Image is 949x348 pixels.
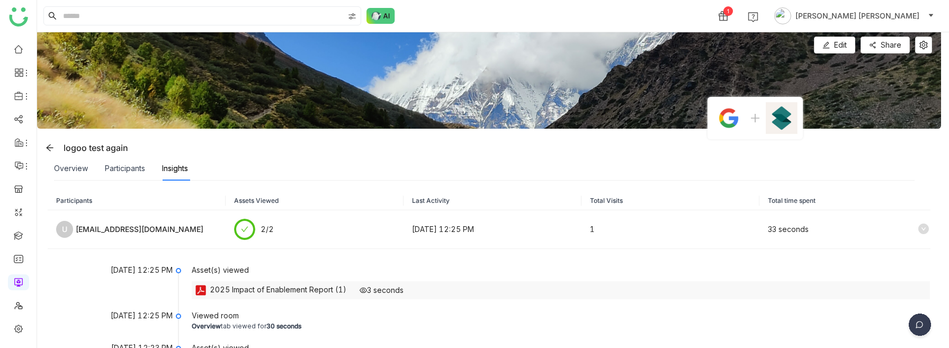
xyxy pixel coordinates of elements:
img: ask-buddy-normal.svg [366,8,395,24]
div: 1 [723,6,733,16]
img: avatar [774,7,791,24]
th: Assets Viewed [226,191,404,210]
div: tab viewed for [192,322,930,332]
div: Asset(s) viewed [192,264,930,276]
div: Viewed room [192,310,930,322]
button: Share [861,37,910,53]
div: 3 seconds [360,284,404,296]
div: 33 seconds [768,224,809,235]
div: 2025 Impact of Enablement Report (1) [210,284,346,297]
td: [DATE] 12:25 PM [404,210,581,249]
div: [DATE] 12:25 PM [67,264,173,276]
span: Share [881,39,901,51]
th: Participants [48,191,226,210]
span: [PERSON_NAME] [PERSON_NAME] [795,10,919,22]
b: Overview [192,322,221,330]
div: Participants [105,163,145,174]
img: help.svg [748,12,758,22]
th: Total Visits [581,191,759,210]
b: 30 seconds [266,322,301,330]
div: Insights [162,163,188,174]
div: Overview [54,163,88,174]
div: logoo test again [41,139,128,156]
div: 2/2 [261,224,274,235]
td: 1 [581,210,759,249]
button: [PERSON_NAME] [PERSON_NAME] [772,7,936,24]
button: Edit [814,37,855,53]
th: Last Activity [404,191,581,210]
div: [EMAIL_ADDRESS][DOMAIN_NAME] [76,224,203,235]
div: [DATE] 12:25 PM [67,310,173,322]
img: search-type.svg [348,12,356,21]
span: U [62,221,67,238]
img: logo [9,7,28,26]
th: Total time spent [759,191,937,210]
img: pdf.svg [194,284,207,297]
span: Edit [834,39,847,51]
img: dsr-chat-floating.svg [907,314,933,340]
